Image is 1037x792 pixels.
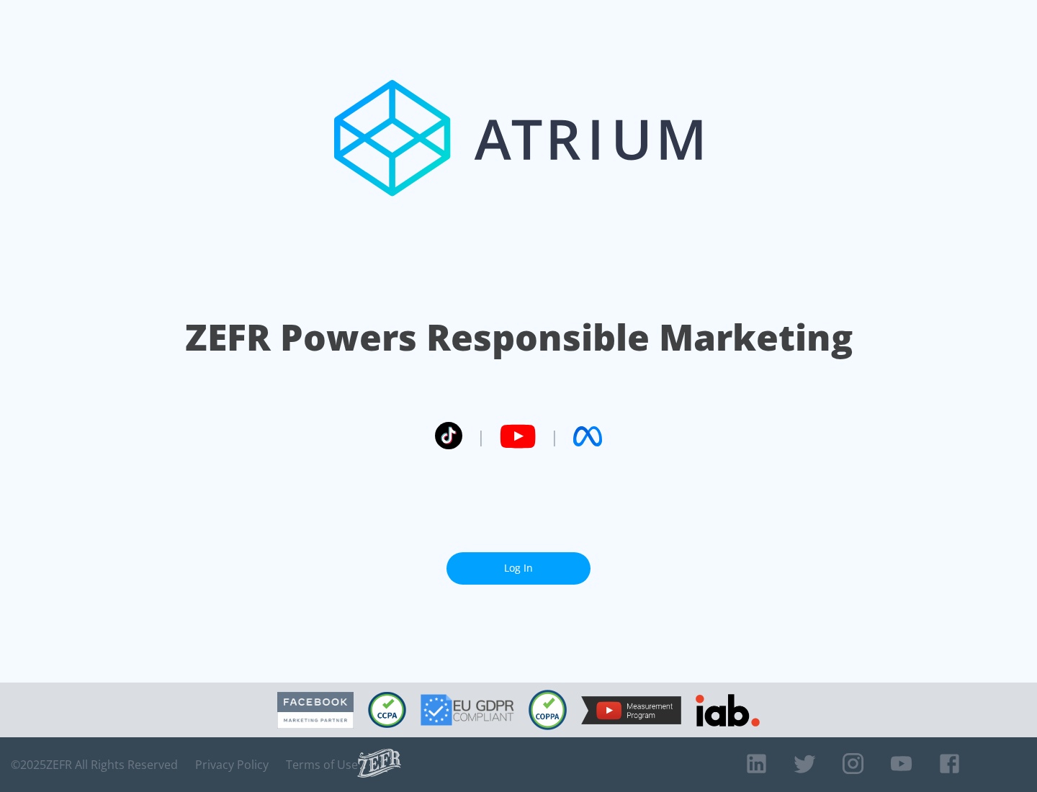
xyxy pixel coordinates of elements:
span: | [550,426,559,447]
a: Log In [446,552,591,585]
h1: ZEFR Powers Responsible Marketing [185,312,853,362]
img: GDPR Compliant [421,694,514,726]
span: | [477,426,485,447]
img: COPPA Compliant [529,690,567,730]
img: Facebook Marketing Partner [277,692,354,729]
span: © 2025 ZEFR All Rights Reserved [11,757,178,772]
a: Terms of Use [286,757,358,772]
img: IAB [696,694,760,726]
a: Privacy Policy [195,757,269,772]
img: CCPA Compliant [368,692,406,728]
img: YouTube Measurement Program [581,696,681,724]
